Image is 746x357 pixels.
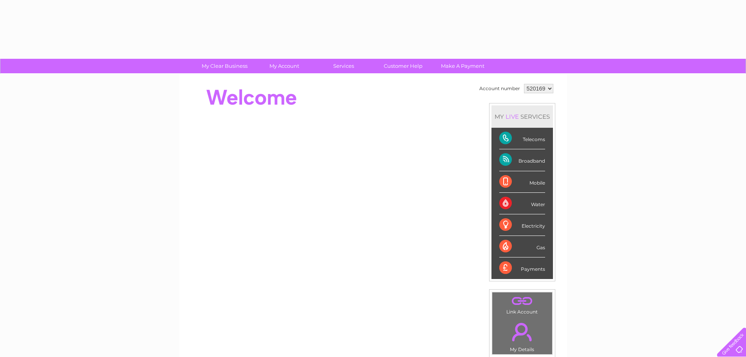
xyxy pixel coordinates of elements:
[192,59,257,73] a: My Clear Business
[491,105,553,128] div: MY SERVICES
[492,292,553,317] td: Link Account
[499,171,545,193] div: Mobile
[371,59,435,73] a: Customer Help
[430,59,495,73] a: Make A Payment
[499,128,545,149] div: Telecoms
[311,59,376,73] a: Services
[477,82,522,95] td: Account number
[499,257,545,279] div: Payments
[252,59,316,73] a: My Account
[499,149,545,171] div: Broadband
[499,214,545,236] div: Electricity
[494,294,550,308] a: .
[492,316,553,355] td: My Details
[494,318,550,346] a: .
[499,236,545,257] div: Gas
[499,193,545,214] div: Water
[504,113,520,120] div: LIVE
